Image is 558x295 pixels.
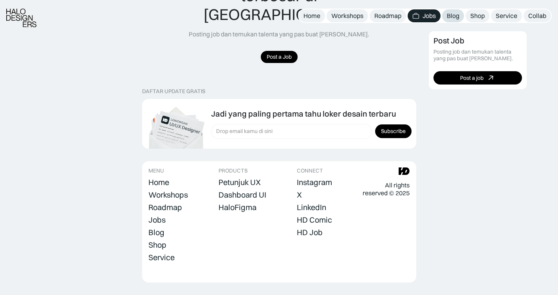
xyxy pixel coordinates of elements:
div: Posting job dan temukan talenta yang pas buat [PERSON_NAME]. [433,49,522,62]
a: Roadmap [370,9,406,22]
form: Form Subscription [211,124,412,139]
div: Shop [148,240,166,250]
div: Service [496,12,517,20]
a: HD Job [297,227,323,238]
div: Dashboard UI [219,190,266,200]
a: HaloFigma [219,202,256,213]
div: Posting job dan temukan talenta yang pas buat [PERSON_NAME]. [189,30,369,38]
a: LinkedIn [297,202,326,213]
a: Collab [524,9,551,22]
a: Workshops [148,189,188,200]
div: Home [303,12,320,20]
a: Service [148,252,175,263]
div: Petunjuk UX [219,178,261,187]
input: Subscribe [375,124,412,138]
a: Post a Job [261,51,298,63]
div: Workshops [331,12,363,20]
a: Instagram [297,177,332,188]
a: Shop [148,239,166,250]
div: Post a job [460,74,484,81]
div: Jobs [148,215,166,225]
div: Post Job [433,36,464,45]
a: Jobs [148,214,166,225]
a: Workshops [327,9,368,22]
div: Blog [148,228,164,237]
a: Service [491,9,522,22]
div: PRODUCTS [219,167,247,174]
a: Jobs [408,9,441,22]
a: Roadmap [148,202,182,213]
div: Service [148,253,175,262]
div: Jadi yang paling pertama tahu loker desain terbaru [211,109,396,119]
a: Blog [148,227,164,238]
div: Jobs [423,12,436,20]
a: Petunjuk UX [219,177,261,188]
div: CONNECT [297,167,323,174]
div: HD Comic [297,215,332,225]
div: MENU [148,167,164,174]
div: Collab [528,12,546,20]
div: HaloFigma [219,203,256,212]
div: Shop [470,12,485,20]
div: LinkedIn [297,203,326,212]
input: Drop email kamu di sini [211,124,372,139]
div: Home [148,178,169,187]
div: DAFTAR UPDATE GRATIS [142,88,205,95]
div: Roadmap [374,12,401,20]
div: Workshops [148,190,188,200]
a: Dashboard UI [219,189,266,200]
div: X [297,190,302,200]
a: X [297,189,302,200]
a: HD Comic [297,214,332,225]
a: Post a job [433,71,522,85]
a: Home [299,9,325,22]
a: Shop [466,9,489,22]
div: Instagram [297,178,332,187]
a: Home [148,177,169,188]
a: Blog [442,9,464,22]
div: Blog [447,12,459,20]
div: Roadmap [148,203,182,212]
div: HD Job [297,228,323,237]
div: All rights reserved © 2025 [363,181,410,198]
div: Post a Job [267,54,292,60]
